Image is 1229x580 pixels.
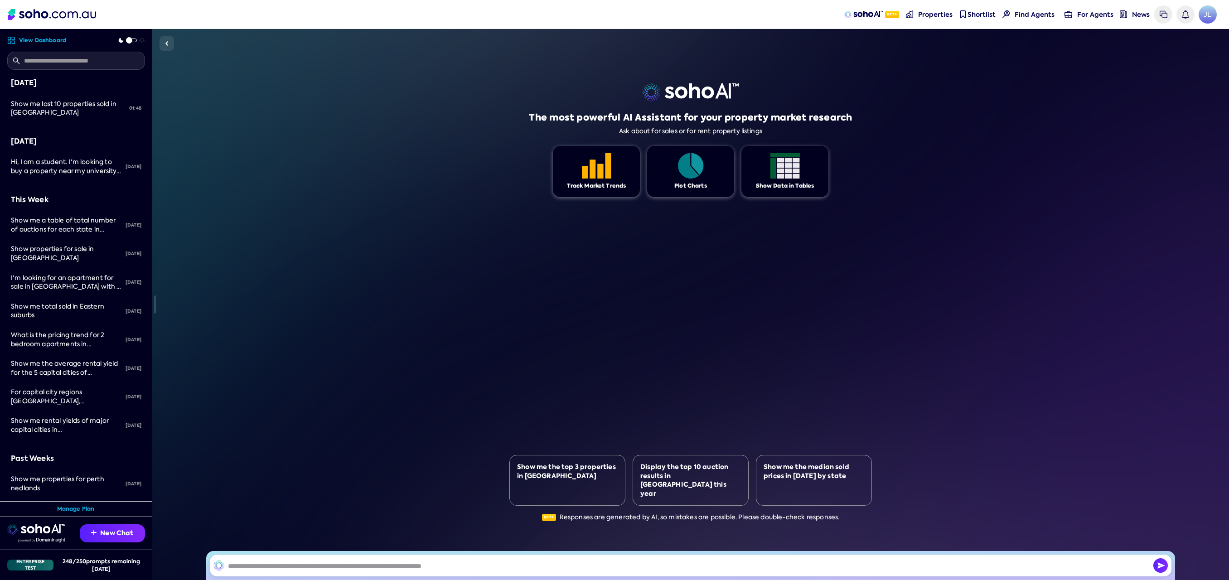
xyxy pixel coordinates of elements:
[11,359,118,385] span: Show me the average rental yield for the 5 capital cities of [GEOGRAPHIC_DATA]
[517,463,618,480] div: Show me the top 3 properties in [GEOGRAPHIC_DATA]
[122,215,145,235] div: [DATE]
[11,100,126,117] div: Show me last 10 properties sold in Darlinghurst
[906,10,914,18] img: properties-nav icon
[11,245,122,262] div: Show properties for sale in Oberon
[8,9,96,20] img: Soho Logo
[7,268,122,297] a: I'm looking for an apartment for sale in [GEOGRAPHIC_DATA] with 3 bedrooms, my budget is $1.5M to...
[11,274,122,291] div: I'm looking for an apartment for sale in Strathfield with 3 bedrooms, my budget is $1.5M to $1.6M.
[11,100,116,117] span: Show me last 10 properties sold in [GEOGRAPHIC_DATA]
[7,325,122,354] a: What is the pricing trend for 2 bedroom apartments in [GEOGRAPHIC_DATA] for the past 2 years?
[756,182,814,190] div: Show Data in Tables
[122,387,145,407] div: [DATE]
[968,10,996,19] span: Shortlist
[11,194,141,206] div: This Week
[918,10,953,19] span: Properties
[11,216,122,234] div: Show me a table of total number of auctions for each state in Australia, add a column for total S...
[11,158,122,175] div: Hi, I am a student. I'm looking to buy a property near my university. I go to UNSW and I want two...
[91,530,97,535] img: Recommendation icon
[7,524,65,535] img: sohoai logo
[11,274,121,309] span: I'm looking for an apartment for sale in [GEOGRAPHIC_DATA] with 3 bedrooms, my budget is $1.5M to...
[674,182,707,190] div: Plot Charts
[529,111,852,124] h1: The most powerful AI Assistant for your property market research
[11,475,104,492] span: Show me properties for perth nedlands
[11,135,141,147] div: [DATE]
[770,153,800,179] img: Feature 1 icon
[11,416,122,434] div: Show me rental yields of major capital cities in australia, also add columns for Houses and also ...
[57,557,145,573] div: 248 / 250 prompts remaining [DATE]
[122,474,145,494] div: [DATE]
[885,11,899,18] span: Beta
[213,560,224,571] img: SohoAI logo black
[11,216,116,269] span: Show me a table of total number of auctions for each state in [GEOGRAPHIC_DATA], add a column for...
[11,453,141,464] div: Past Weeks
[122,330,145,350] div: [DATE]
[7,560,53,570] div: Enterprise Test
[80,524,145,542] button: New Chat
[122,301,145,321] div: [DATE]
[582,153,611,179] img: Feature 1 icon
[122,244,145,264] div: [DATE]
[1064,10,1072,18] img: for-agents-nav icon
[1176,5,1195,24] a: Notifications
[642,83,739,101] img: sohoai logo
[11,245,94,262] span: Show properties for sale in [GEOGRAPHIC_DATA]
[7,152,122,181] a: Hi, I am a student. I'm looking to buy a property near my university. I go to UNSW and I want two...
[1153,558,1168,573] button: Send
[57,505,95,513] a: Manage Plan
[11,77,141,89] div: [DATE]
[7,36,66,44] a: View Dashboard
[7,297,122,325] a: Show me total sold in Eastern suburbs
[122,358,145,378] div: [DATE]
[1154,5,1172,24] a: Messages
[11,359,122,377] div: Show me the average rental yield for the 5 capital cities of Australia
[1153,558,1168,573] img: Send icon
[640,463,741,498] div: Display the top 10 auction results in [GEOGRAPHIC_DATA] this year
[542,513,840,522] div: Responses are generated by AI, so mistakes are possible. Please double-check responses.
[1002,10,1010,18] img: Find agents icon
[7,469,122,498] a: Show me properties for perth nedlands
[122,157,145,177] div: [DATE]
[844,11,883,18] img: sohoAI logo
[959,10,967,18] img: shortlist-nav icon
[1181,10,1189,18] img: bell icon
[7,239,122,268] a: Show properties for sale in [GEOGRAPHIC_DATA]
[7,94,126,123] a: Show me last 10 properties sold in [GEOGRAPHIC_DATA]
[11,331,122,348] div: What is the pricing trend for 2 bedroom apartments in North Sydney for the past 2 years?
[7,382,122,411] a: For capital city regions [GEOGRAPHIC_DATA], [GEOGRAPHIC_DATA], [GEOGRAPHIC_DATA], [GEOGRAPHIC_DAT...
[1199,5,1217,24] span: JL
[11,302,122,320] div: Show me total sold in Eastern suburbs
[161,38,172,49] img: Sidebar toggle icon
[11,302,104,319] span: Show me total sold in Eastern suburbs
[11,388,122,406] div: For capital city regions Darwin, Hobart, Sydney, Melbourne, Canberra, Brisbane and Perth, show me...
[1199,5,1217,24] a: Avatar of Jonathan Lui
[11,388,120,494] span: For capital city regions [GEOGRAPHIC_DATA], [GEOGRAPHIC_DATA], [GEOGRAPHIC_DATA], [GEOGRAPHIC_DAT...
[1077,10,1113,19] span: For Agents
[126,98,145,118] div: 01:48
[7,354,122,382] a: Show me the average rental yield for the 5 capital cities of [GEOGRAPHIC_DATA]
[122,416,145,435] div: [DATE]
[11,416,109,460] span: Show me rental yields of major capital cities in [GEOGRAPHIC_DATA], also add columns for Houses a...
[18,538,65,542] img: Data provided by Domain Insight
[7,411,122,440] a: Show me rental yields of major capital cities in [GEOGRAPHIC_DATA], also add columns for Houses a...
[11,331,117,366] span: What is the pricing trend for 2 bedroom apartments in [GEOGRAPHIC_DATA] for the past 2 years?
[1132,10,1150,19] span: News
[7,211,122,239] a: Show me a table of total number of auctions for each state in [GEOGRAPHIC_DATA], add a column for...
[619,127,762,135] div: Ask about for sales or for rent property listings
[567,182,626,190] div: Track Market Trends
[7,498,122,527] a: Show me auction clearance rate for each State between [DATE] to [DATE], include column for total ...
[1120,10,1127,18] img: news-nav icon
[122,272,145,292] div: [DATE]
[11,158,121,193] span: Hi, I am a student. I'm looking to buy a property near my university. I go to UNSW and I want two...
[676,153,706,179] img: Feature 1 icon
[11,475,122,493] div: Show me properties for perth nedlands
[1160,10,1167,18] img: messages icon
[764,463,864,480] div: Show me the median sold prices in [DATE] by state
[1015,10,1055,19] span: Find Agents
[542,514,556,521] span: Beta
